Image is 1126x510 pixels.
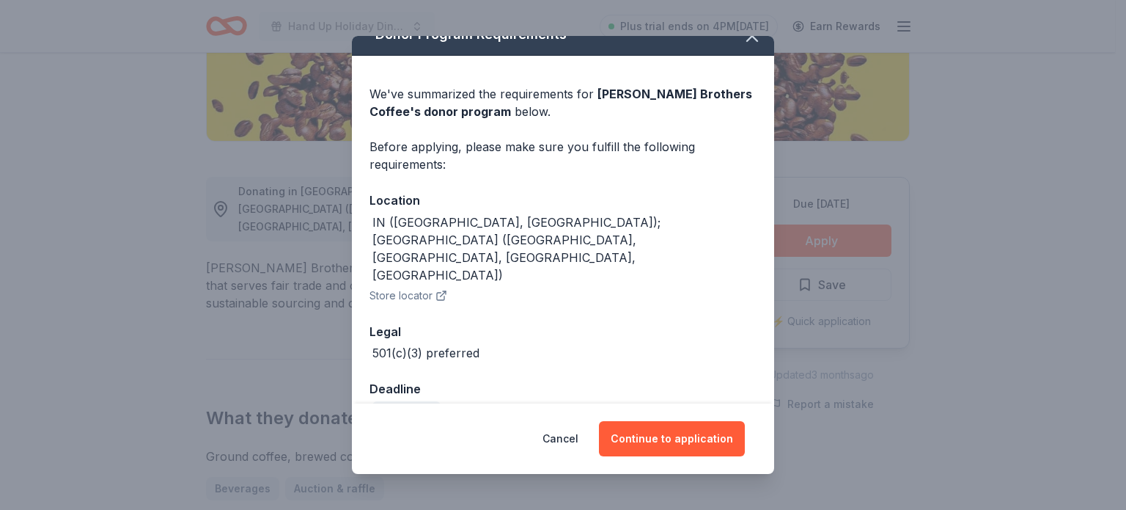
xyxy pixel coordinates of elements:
button: Store locator [369,287,447,305]
button: Continue to application [599,421,745,456]
div: We've summarized the requirements for below. [369,85,757,120]
div: Deadline [369,379,757,398]
div: Before applying, please make sure you fulfill the following requirements: [369,138,757,173]
div: Location [369,191,757,210]
button: Cancel [542,421,578,456]
div: Due [DATE] [372,401,441,422]
div: 501(c)(3) preferred [372,344,479,362]
div: IN ([GEOGRAPHIC_DATA], [GEOGRAPHIC_DATA]); [GEOGRAPHIC_DATA] ([GEOGRAPHIC_DATA], [GEOGRAPHIC_DATA... [372,214,757,284]
div: Legal [369,322,757,341]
